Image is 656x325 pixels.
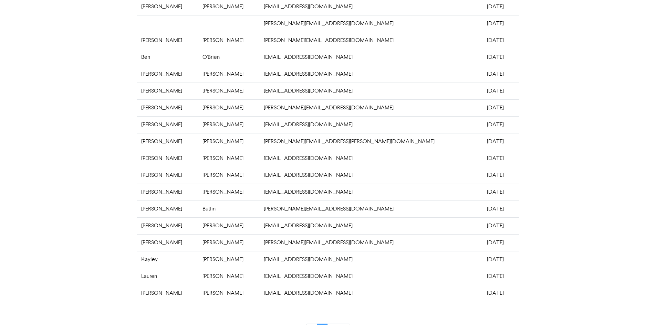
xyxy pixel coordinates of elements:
[198,201,260,217] td: Butlin
[198,184,260,201] td: [PERSON_NAME]
[198,234,260,251] td: [PERSON_NAME]
[483,99,519,116] td: [DATE]
[198,49,260,66] td: O'Brien
[137,150,198,167] td: [PERSON_NAME]
[483,32,519,49] td: [DATE]
[483,49,519,66] td: [DATE]
[483,251,519,268] td: [DATE]
[260,285,483,302] td: [EMAIL_ADDRESS][DOMAIN_NAME]
[483,201,519,217] td: [DATE]
[198,116,260,133] td: [PERSON_NAME]
[483,150,519,167] td: [DATE]
[260,49,483,66] td: [EMAIL_ADDRESS][DOMAIN_NAME]
[483,15,519,32] td: [DATE]
[483,133,519,150] td: [DATE]
[198,251,260,268] td: [PERSON_NAME]
[198,32,260,49] td: [PERSON_NAME]
[260,268,483,285] td: [EMAIL_ADDRESS][DOMAIN_NAME]
[260,234,483,251] td: [PERSON_NAME][EMAIL_ADDRESS][DOMAIN_NAME]
[260,150,483,167] td: [EMAIL_ADDRESS][DOMAIN_NAME]
[137,285,198,302] td: [PERSON_NAME]
[483,285,519,302] td: [DATE]
[137,217,198,234] td: [PERSON_NAME]
[483,167,519,184] td: [DATE]
[260,66,483,83] td: [EMAIL_ADDRESS][DOMAIN_NAME]
[260,184,483,201] td: [EMAIL_ADDRESS][DOMAIN_NAME]
[137,251,198,268] td: Kayley
[260,167,483,184] td: [EMAIL_ADDRESS][DOMAIN_NAME]
[198,99,260,116] td: [PERSON_NAME]
[137,83,198,99] td: [PERSON_NAME]
[198,83,260,99] td: [PERSON_NAME]
[137,184,198,201] td: [PERSON_NAME]
[137,99,198,116] td: [PERSON_NAME]
[483,116,519,133] td: [DATE]
[198,217,260,234] td: [PERSON_NAME]
[260,201,483,217] td: [PERSON_NAME][EMAIL_ADDRESS][DOMAIN_NAME]
[483,234,519,251] td: [DATE]
[137,32,198,49] td: [PERSON_NAME]
[198,150,260,167] td: [PERSON_NAME]
[198,167,260,184] td: [PERSON_NAME]
[260,99,483,116] td: [PERSON_NAME][EMAIL_ADDRESS][DOMAIN_NAME]
[260,217,483,234] td: [EMAIL_ADDRESS][DOMAIN_NAME]
[260,116,483,133] td: [EMAIL_ADDRESS][DOMAIN_NAME]
[483,217,519,234] td: [DATE]
[137,201,198,217] td: [PERSON_NAME]
[137,268,198,285] td: Lauren
[198,285,260,302] td: [PERSON_NAME]
[198,268,260,285] td: [PERSON_NAME]
[198,133,260,150] td: [PERSON_NAME]
[260,15,483,32] td: [PERSON_NAME][EMAIL_ADDRESS][DOMAIN_NAME]
[137,49,198,66] td: Ben
[260,83,483,99] td: [EMAIL_ADDRESS][DOMAIN_NAME]
[483,83,519,99] td: [DATE]
[198,66,260,83] td: [PERSON_NAME]
[260,32,483,49] td: [PERSON_NAME][EMAIL_ADDRESS][DOMAIN_NAME]
[137,167,198,184] td: [PERSON_NAME]
[260,251,483,268] td: [EMAIL_ADDRESS][DOMAIN_NAME]
[483,66,519,83] td: [DATE]
[483,268,519,285] td: [DATE]
[137,234,198,251] td: [PERSON_NAME]
[483,184,519,201] td: [DATE]
[622,292,656,325] iframe: Chat Widget
[137,133,198,150] td: [PERSON_NAME]
[137,66,198,83] td: [PERSON_NAME]
[137,116,198,133] td: [PERSON_NAME]
[260,133,483,150] td: [PERSON_NAME][EMAIL_ADDRESS][PERSON_NAME][DOMAIN_NAME]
